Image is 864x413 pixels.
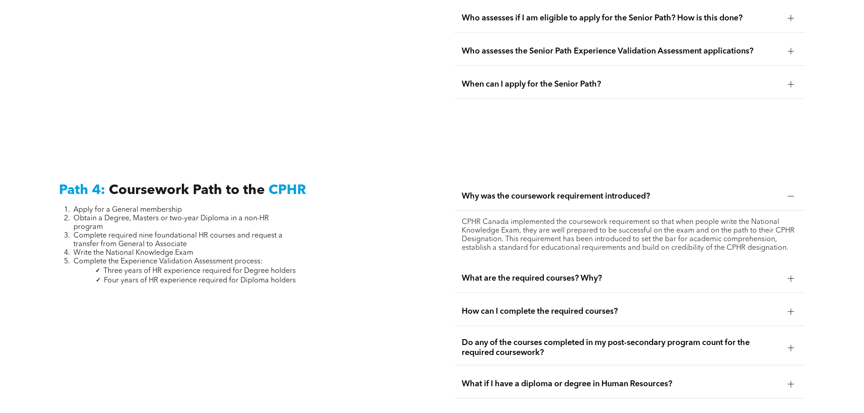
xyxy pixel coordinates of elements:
span: Do any of the courses completed in my post-secondary program count for the required coursework? [462,338,781,358]
span: Path 4: [59,184,105,197]
span: Write the National Knowledge Exam [73,249,193,257]
span: Complete required nine foundational HR courses and request a transfer from General to Associate [73,232,283,248]
span: What are the required courses? Why? [462,273,781,283]
span: Coursework Path to the [109,184,265,197]
span: Three years of HR experience required for Degree holders [103,267,296,275]
span: How can I complete the required courses? [462,306,781,316]
span: When can I apply for the Senior Path? [462,79,781,89]
span: CPHR [268,184,306,197]
span: What if I have a diploma or degree in Human Resources? [462,379,781,389]
span: Who assesses the Senior Path Experience Validation Assessment applications? [462,46,781,56]
span: Apply for a General membership [73,206,182,214]
span: Four years of HR experience required for Diploma holders [104,277,296,284]
span: Why was the coursework requirement introduced? [462,191,781,201]
p: CPHR Canada implemented the coursework requirement so that when people write the National Knowled... [462,218,798,253]
span: Obtain a Degree, Masters or two-year Diploma in a non-HR program [73,215,269,231]
span: Who assesses if I am eligible to apply for the Senior Path? How is this done? [462,13,781,23]
span: Complete the Experience Validation Assessment process: [73,258,263,265]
